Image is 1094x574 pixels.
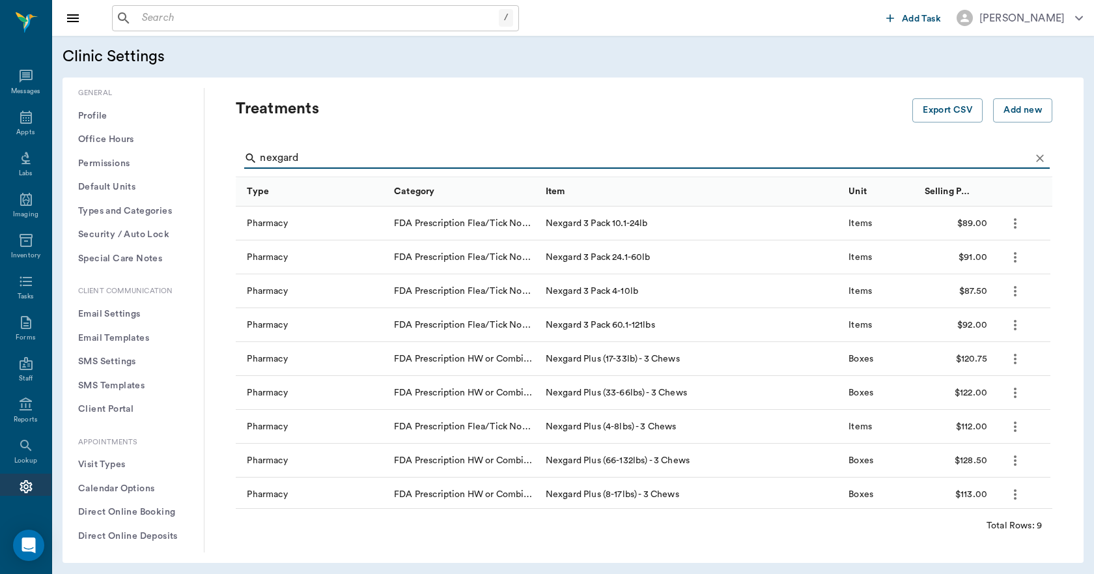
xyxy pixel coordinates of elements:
button: Sort [973,182,991,201]
div: $120.75 [918,342,994,376]
div: Pharmacy [247,251,287,264]
div: Nexgard 3 Pack 10.1-24lb [539,207,842,240]
div: Selling Price/Unit [918,177,994,207]
button: more [1004,382,1026,404]
div: Pharmacy [247,319,287,332]
div: Boxes [849,352,873,366]
button: Sort [870,182,888,201]
h5: Clinic Settings [63,46,404,67]
div: Nexgard Plus (17-33lb) - 3 Chews [539,342,842,376]
button: Direct Online Booking [73,500,193,524]
div: Total Rows: 9 [987,519,1042,532]
button: Sort [568,182,587,201]
p: Treatments [236,98,822,119]
button: Types and Categories [73,199,193,223]
div: Items [849,217,872,230]
div: Type [236,177,387,207]
button: more [1004,483,1026,506]
div: Nexgard Plus (4-8lbs) - 3 Chews [539,410,842,444]
div: Pharmacy [247,352,287,366]
div: FDA Prescription HW or Combination HW/Parasite Control [394,488,533,501]
div: Boxes [849,488,873,501]
button: more [1004,416,1026,438]
p: Client Communication [73,286,193,297]
div: FDA Prescription Flea/Tick Non-HW Parasite Control [394,319,533,332]
button: SMS Templates [73,374,193,398]
div: Item [546,173,565,210]
div: FDA Prescription Flea/Tick Non-HW Parasite Control [394,251,533,264]
button: more [1004,212,1026,235]
div: Lookup [14,456,37,466]
button: Sort [438,182,456,201]
div: Nexgard Plus (66-132lbs) - 3 Chews [539,444,842,478]
div: $89.00 [918,207,994,240]
button: Add Task [881,6,946,30]
button: Sort [1003,182,1022,201]
div: Type [247,173,269,210]
div: Items [849,251,872,264]
div: Nexgard Plus (8-17lbs) - 3 Chews [539,478,842,511]
button: Default Units [73,175,193,199]
div: Items [849,285,872,298]
div: Items [849,319,872,332]
div: Item [539,177,842,207]
button: more [1004,246,1026,268]
button: SMS Settings [73,350,193,374]
button: Special Care Notes [73,247,193,271]
button: [PERSON_NAME] [946,6,1093,30]
button: Security / Auto Lock [73,223,193,247]
div: Nexgard Plus (33-66lbs) - 3 Chews [539,376,842,410]
div: $113.00 [918,478,994,511]
div: $112.00 [918,410,994,444]
div: Reports [14,415,38,425]
div: Category [394,173,434,210]
button: Clear [1030,149,1050,168]
div: Pharmacy [247,420,287,433]
button: more [1004,314,1026,336]
button: Email Templates [73,326,193,351]
button: Direct Online Deposits [73,524,193,549]
button: Office Hours [73,128,193,152]
button: Add new [993,98,1052,122]
div: FDA Prescription HW or Combination HW/Parasite Control [394,454,533,467]
div: Imaging [13,210,38,220]
button: Email Settings [73,302,193,326]
div: Labs [19,169,33,179]
div: Staff [19,374,33,384]
button: Profile [73,104,193,128]
div: Tasks [18,292,34,302]
div: Inventory [11,251,40,261]
div: Pharmacy [247,454,287,467]
input: Find a treatment [260,148,1030,169]
button: more [1004,280,1026,302]
button: Client Portal [73,397,193,422]
div: Pharmacy [247,285,287,298]
div: FDA Prescription Flea/Tick Non-HW Parasite Control [394,420,533,433]
button: more [1004,348,1026,370]
div: Appts [16,128,35,137]
div: Pharmacy [247,386,287,399]
div: Category [387,177,539,207]
button: Sort [272,182,290,201]
p: Appointments [73,437,193,448]
div: Selling Price/Unit [925,173,970,210]
div: [PERSON_NAME] [979,10,1065,26]
div: Open Intercom Messenger [13,530,44,561]
div: Nexgard 3 Pack 60.1-121lbs [539,308,842,342]
div: Nexgard 3 Pack 24.1-60lb [539,240,842,274]
button: more [1004,450,1026,472]
div: $128.50 [918,444,994,478]
div: Forms [16,333,35,343]
p: General [73,88,193,99]
div: Unit [849,173,867,210]
button: Calendar Options [73,477,193,501]
div: Unit [842,177,918,207]
div: Pharmacy [247,488,287,501]
button: Close drawer [60,5,86,31]
div: $92.00 [918,308,994,342]
div: / [499,9,513,27]
button: Visit Types [73,453,193,477]
div: FDA Prescription Flea/Tick Non-HW Parasite Control [394,217,533,230]
div: Nexgard 3 Pack 4-10lb [539,274,842,308]
div: Boxes [849,454,873,467]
